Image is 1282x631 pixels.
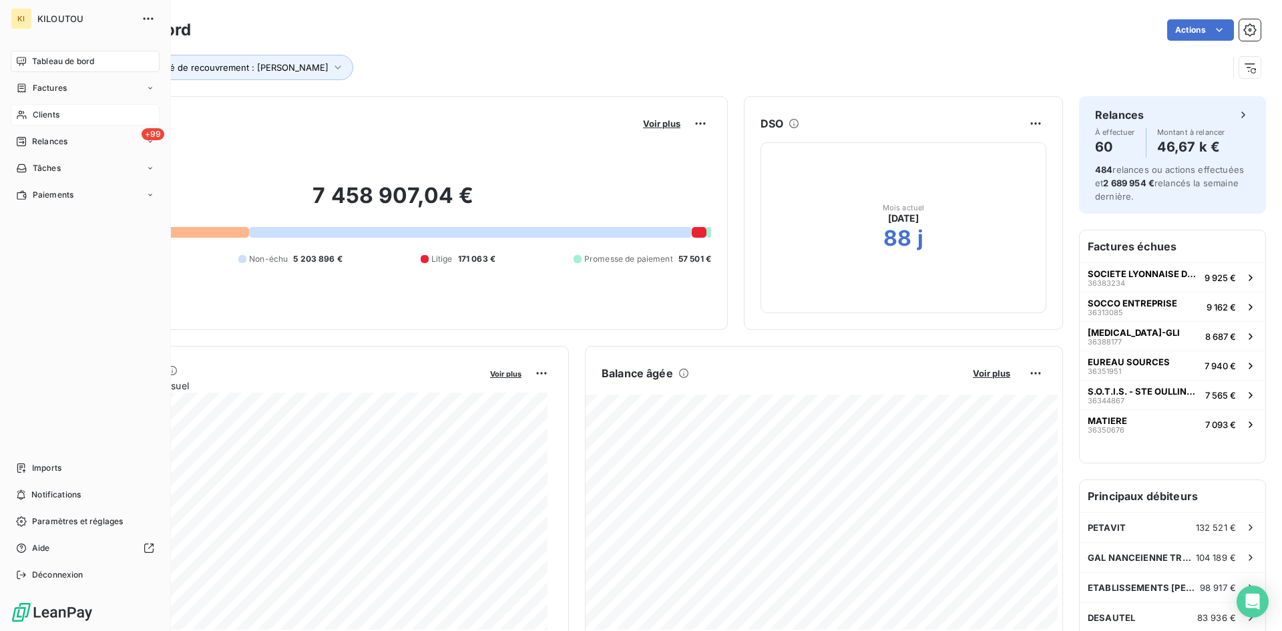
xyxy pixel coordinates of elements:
[1088,426,1124,434] span: 36350676
[32,569,83,581] span: Déconnexion
[1088,268,1199,279] span: SOCIETE LYONNAISE DE TRAVAUX PUBLICS
[75,379,481,393] span: Chiffre d'affaires mensuel
[1088,552,1196,563] span: GAL NANCEIENNE TRAVAUX INDUSTRIE MAINTEN
[1088,338,1122,346] span: 36388177
[33,109,59,121] span: Clients
[639,118,684,130] button: Voir plus
[431,253,453,265] span: Litige
[917,225,923,252] h2: j
[602,365,673,381] h6: Balance âgée
[486,367,525,379] button: Voir plus
[1205,272,1236,283] span: 9 925 €
[883,225,911,252] h2: 88
[1080,480,1265,512] h6: Principaux débiteurs
[973,368,1010,379] span: Voir plus
[1167,19,1234,41] button: Actions
[1196,522,1236,533] span: 132 521 €
[1095,128,1135,136] span: À effectuer
[1080,292,1265,321] button: SOCCO ENTREPRISE363130859 162 €
[1157,136,1225,158] h4: 46,67 k €
[1237,586,1269,618] div: Open Intercom Messenger
[1088,522,1126,533] span: PETAVIT
[643,118,680,129] span: Voir plus
[490,369,521,379] span: Voir plus
[1088,308,1123,317] span: 36313085
[11,538,160,559] a: Aide
[32,136,67,148] span: Relances
[11,602,93,623] img: Logo LeanPay
[1080,262,1265,292] button: SOCIETE LYONNAISE DE TRAVAUX PUBLICS363832349 925 €
[888,212,919,225] span: [DATE]
[11,8,32,29] div: KI
[1088,397,1124,405] span: 36344867
[1088,386,1200,397] span: S.O.T.I.S. - STE OULLINOISE DE TOLERIE INDUSTRIELL
[32,55,94,67] span: Tableau de bord
[1200,582,1236,593] span: 98 917 €
[33,82,67,94] span: Factures
[678,253,711,265] span: 57 501 €
[1103,178,1154,188] span: 2 689 954 €
[458,253,495,265] span: 171 063 €
[37,13,134,24] span: KILOUTOU
[31,489,81,501] span: Notifications
[1080,351,1265,380] button: EUREAU SOURCES363519517 940 €
[142,128,164,140] span: +99
[1095,164,1244,202] span: relances ou actions effectuées et relancés la semaine dernière.
[75,182,711,222] h2: 7 458 907,04 €
[1205,331,1236,342] span: 8 687 €
[1197,612,1236,623] span: 83 936 €
[33,162,61,174] span: Tâches
[144,62,329,73] span: Chargé de recouvrement : [PERSON_NAME]
[1088,357,1170,367] span: EUREAU SOURCES
[1088,367,1121,375] span: 36351951
[1088,415,1127,426] span: MATIERE
[584,253,673,265] span: Promesse de paiement
[33,189,73,201] span: Paiements
[1157,128,1225,136] span: Montant à relancer
[249,253,288,265] span: Non-échu
[293,253,343,265] span: 5 203 896 €
[1088,327,1180,338] span: [MEDICAL_DATA]-GLI
[1095,164,1112,175] span: 484
[125,55,353,80] button: Chargé de recouvrement : [PERSON_NAME]
[969,367,1014,379] button: Voir plus
[1205,419,1236,430] span: 7 093 €
[1088,582,1200,593] span: ETABLISSEMENTS [PERSON_NAME]
[32,462,61,474] span: Imports
[1095,136,1135,158] h4: 60
[32,542,50,554] span: Aide
[32,515,123,528] span: Paramètres et réglages
[1088,612,1135,623] span: DESAUTEL
[1205,390,1236,401] span: 7 565 €
[1080,409,1265,439] button: MATIERE363506767 093 €
[1088,279,1125,287] span: 36383234
[1207,302,1236,312] span: 9 162 €
[1088,298,1177,308] span: SOCCO ENTREPRISE
[761,116,783,132] h6: DSO
[883,204,925,212] span: Mois actuel
[1080,321,1265,351] button: [MEDICAL_DATA]-GLI363881778 687 €
[1205,361,1236,371] span: 7 940 €
[1196,552,1236,563] span: 104 189 €
[1095,107,1144,123] h6: Relances
[1080,230,1265,262] h6: Factures échues
[1080,380,1265,409] button: S.O.T.I.S. - STE OULLINOISE DE TOLERIE INDUSTRIELL363448677 565 €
